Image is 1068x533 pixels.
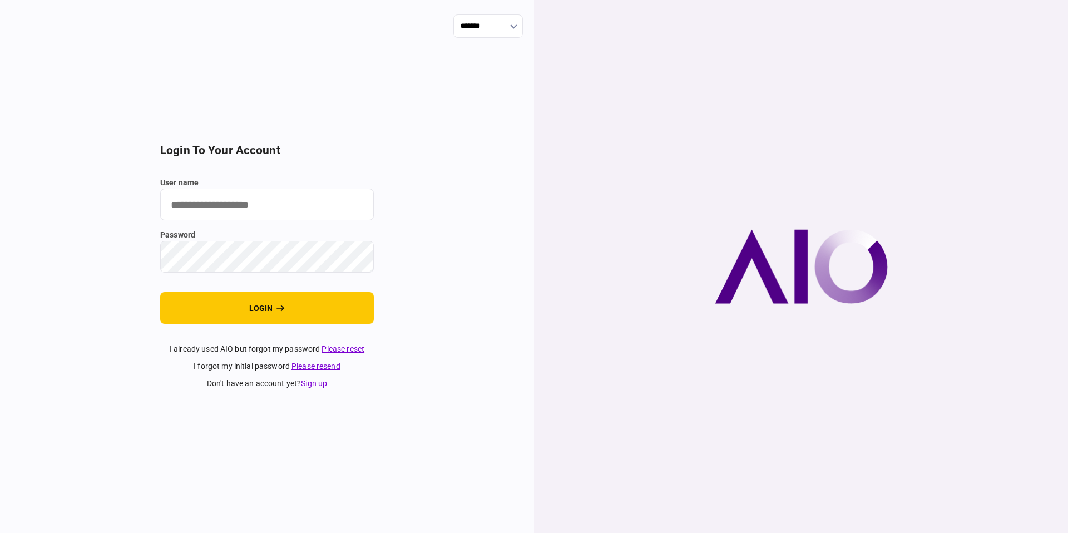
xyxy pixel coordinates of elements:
[160,241,374,273] input: password
[160,189,374,220] input: user name
[160,361,374,372] div: I forgot my initial password
[453,14,523,38] input: show language options
[322,344,364,353] a: Please reset
[160,292,374,324] button: login
[160,144,374,157] h2: login to your account
[160,343,374,355] div: I already used AIO but forgot my password
[715,229,888,304] img: AIO company logo
[291,362,340,371] a: Please resend
[301,379,327,388] a: Sign up
[160,177,374,189] label: user name
[160,229,374,241] label: password
[160,378,374,389] div: don't have an account yet ?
